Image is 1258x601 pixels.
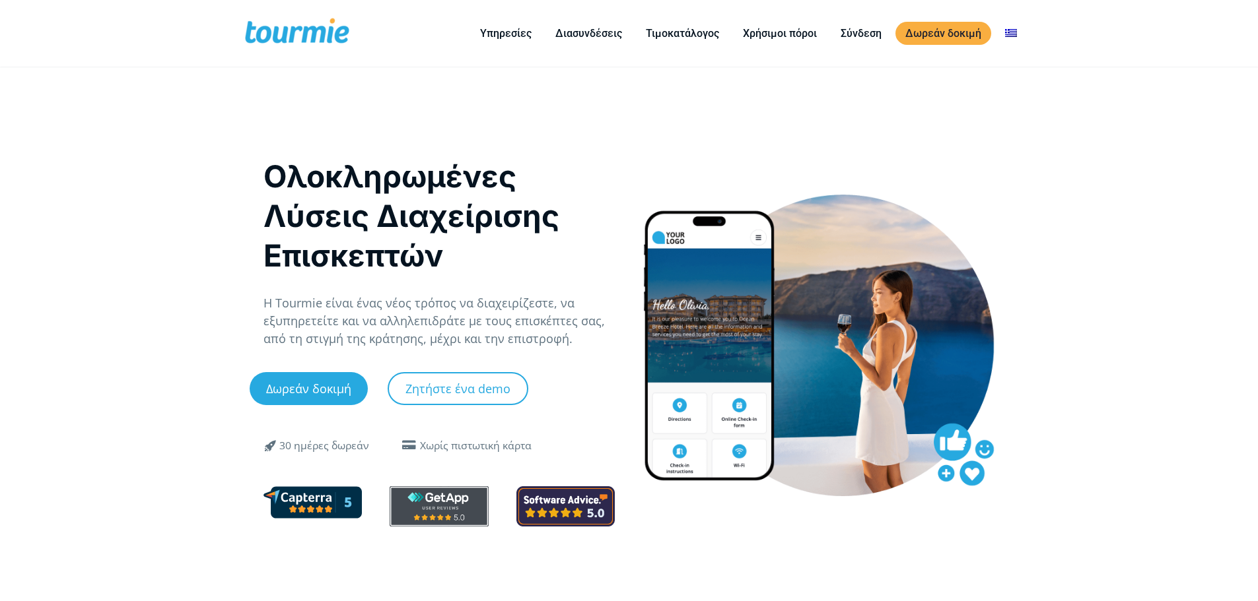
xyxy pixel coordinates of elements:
p: Η Tourmie είναι ένας νέος τρόπος να διαχειρίζεστε, να εξυπηρετείτε και να αλληλεπιδράτε με τους ε... [263,294,615,348]
span:  [256,437,287,453]
span:  [399,440,420,451]
a: Διασυνδέσεις [545,25,632,42]
a: Τιμοκατάλογος [636,25,729,42]
a: Χρήσιμοι πόροι [733,25,827,42]
a: Υπηρεσίες [470,25,542,42]
a: Ζητήστε ένα demo [388,372,528,405]
div: Χωρίς πιστωτική κάρτα [420,438,532,454]
div: 30 ημέρες δωρεάν [279,438,369,454]
a: Δωρεάν δοκιμή [250,372,368,405]
a: Σύνδεση [831,25,891,42]
a: Δωρεάν δοκιμή [895,22,991,45]
h1: Ολοκληρωμένες Λύσεις Διαχείρισης Επισκεπτών [263,156,615,275]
